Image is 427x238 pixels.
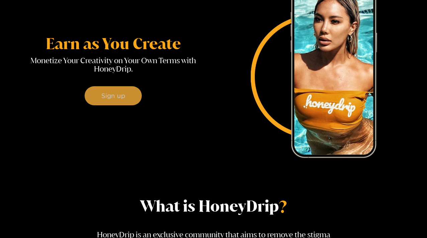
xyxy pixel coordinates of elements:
button: Sign up [85,86,142,106]
h1: Earn as You Create [17,36,209,51]
p: Monetize Your Creativity on Your Own Terms with HoneyDrip. [17,56,209,73]
h2: What is HoneyDrip [140,199,287,214]
span: ? [279,196,287,216]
